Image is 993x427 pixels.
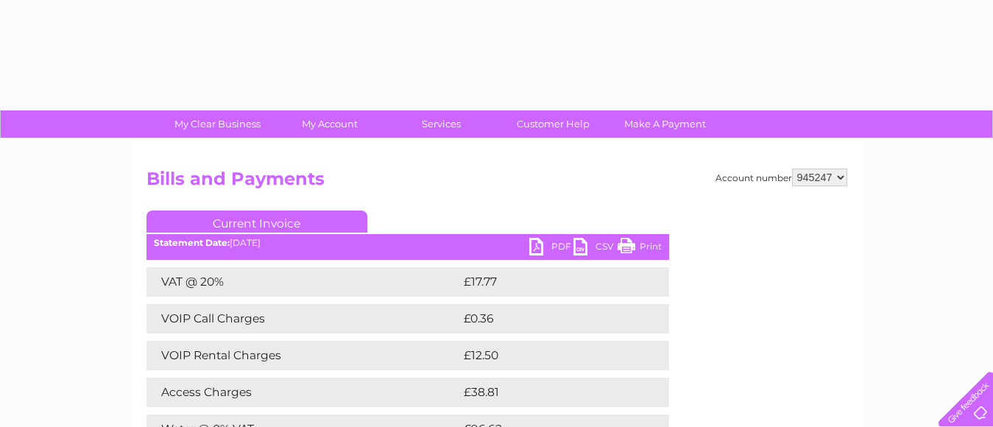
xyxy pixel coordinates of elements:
[381,110,502,138] a: Services
[715,169,847,186] div: Account number
[460,378,638,407] td: £38.81
[146,238,669,248] div: [DATE]
[460,267,637,297] td: £17.77
[529,238,573,259] a: PDF
[146,211,367,233] a: Current Invoice
[604,110,726,138] a: Make A Payment
[269,110,390,138] a: My Account
[460,304,635,334] td: £0.36
[146,169,847,197] h2: Bills and Payments
[146,304,460,334] td: VOIP Call Charges
[157,110,278,138] a: My Clear Business
[146,341,460,370] td: VOIP Rental Charges
[573,238,618,259] a: CSV
[154,237,230,248] b: Statement Date:
[618,238,662,259] a: Print
[492,110,614,138] a: Customer Help
[146,267,460,297] td: VAT @ 20%
[460,341,638,370] td: £12.50
[146,378,460,407] td: Access Charges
